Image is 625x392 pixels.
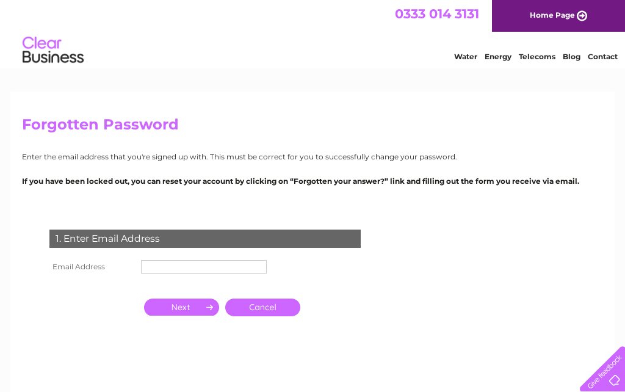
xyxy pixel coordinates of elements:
img: logo.png [22,32,84,69]
a: Contact [588,52,618,61]
a: 0333 014 3131 [395,6,479,21]
a: Energy [485,52,511,61]
div: Clear Business is a trading name of Verastar Limited (registered in [GEOGRAPHIC_DATA] No. 3667643... [25,7,602,59]
div: 1. Enter Email Address [49,230,361,248]
a: Blog [563,52,580,61]
th: Email Address [46,257,138,277]
a: Telecoms [519,52,555,61]
a: Cancel [225,299,300,316]
p: Enter the email address that you're signed up with. This must be correct for you to successfully ... [22,151,603,162]
p: If you have been locked out, you can reset your account by clicking on “Forgotten your answer?” l... [22,175,603,187]
a: Water [454,52,477,61]
h2: Forgotten Password [22,116,603,139]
